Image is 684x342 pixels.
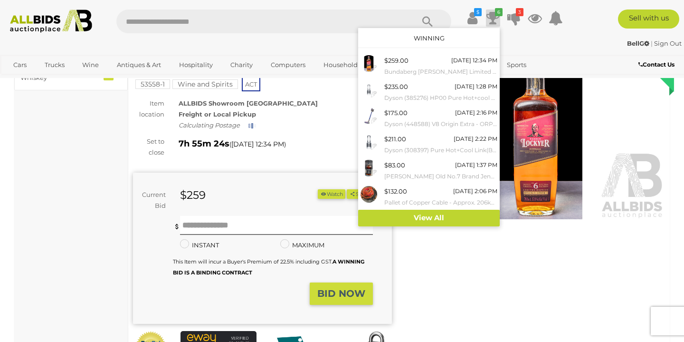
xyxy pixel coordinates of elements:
[486,10,500,27] a: 6
[455,81,497,92] div: [DATE] 1:28 PM
[361,55,377,72] img: 53558-1a.jpg
[384,186,407,197] div: $132.00
[638,61,674,68] b: Contact Us
[465,10,479,27] a: $
[231,140,284,148] span: [DATE] 12:34 PM
[384,134,406,145] div: $211.00
[384,197,497,208] small: Pallet of Copper Cable - Approx. 206kg Includes Pallet
[384,119,497,129] small: Dyson (448588) V8 Origin Extra - ORP $649 (Includes 1 Year Warranty From Dyson)
[453,186,497,196] div: [DATE] 2:06 PM
[172,80,238,88] a: Wine and Spirits
[242,77,260,91] span: ACT
[630,38,674,82] div: Winning
[404,10,451,33] button: Search
[358,184,500,210] a: $132.00 [DATE] 2:06 PM Pallet of Copper Cable - Approx. 206kg Includes Pallet
[627,39,649,47] strong: BellG
[318,189,345,199] li: Watch this item
[384,67,497,77] small: Bundaberg [PERSON_NAME] Limited Edition Rum
[358,131,500,157] a: $211.00 [DATE] 2:22 PM Dyson (308397) Pure Hot+Cool Link(Black/Nickel) - ORP $799 (Includes 1 Yea...
[173,57,219,73] a: Hospitality
[384,81,408,92] div: $235.00
[638,59,677,70] a: Contact Us
[248,123,256,128] img: small-loading.gif
[454,134,497,144] div: [DATE] 2:22 PM
[310,283,373,305] button: BID NOW
[318,189,345,199] button: Watch
[76,57,105,73] a: Wine
[361,186,377,203] img: 54062-2a.jpeg
[361,107,377,124] img: 52838-34e.jpeg
[180,188,206,202] strong: $259
[384,93,497,103] small: Dyson (385276) HP00 Pure Hot+cool Fan Heater White/Silver - ORP $749 (Includes 1 Year Warranty Fr...
[7,57,33,73] a: Cars
[495,8,503,16] i: 6
[384,107,408,118] div: $175.00
[507,10,521,27] a: 3
[179,138,229,149] strong: 7h 55m 24s
[451,55,497,66] div: [DATE] 12:34 PM
[265,57,312,73] a: Computers
[280,240,324,251] label: MAXIMUM
[384,160,405,171] div: $83.00
[179,99,318,107] strong: ALLBIDS Showroom [GEOGRAPHIC_DATA]
[135,79,170,89] mark: 53558-1
[179,110,256,118] strong: Freight or Local Pickup
[384,145,497,156] small: Dyson (308397) Pure Hot+Cool Link(Black/Nickel) - ORP $799 (Includes 1 Year Warranty From Dyson)
[361,134,377,150] img: 53944-2a.jpeg
[317,57,364,73] a: Household
[361,160,377,176] img: 54062-35a.jpeg
[229,140,286,148] span: ( )
[455,107,497,118] div: [DATE] 2:16 PM
[358,79,500,105] a: $235.00 [DATE] 1:28 PM Dyson (385276) HP00 Pure Hot+cool Fan Heater White/Silver - ORP $749 (Incl...
[384,171,497,182] small: [PERSON_NAME] Old No.7 Brand Jennessee 1.5L Whiskey
[651,39,653,47] span: |
[347,189,373,199] button: Share
[358,210,500,226] a: View All
[38,57,71,73] a: Trucks
[455,160,497,170] div: [DATE] 1:37 PM
[126,136,171,158] div: Set to close
[501,57,532,73] a: Sports
[516,8,523,16] i: 3
[414,34,445,42] a: Winning
[126,98,171,120] div: Item location
[361,81,377,98] img: 53944-7a.jpeg
[358,53,500,79] a: $259.00 [DATE] 12:34 PM Bundaberg [PERSON_NAME] Limited Edition Rum
[133,189,173,212] div: Current Bid
[406,52,665,219] img: Bundaberg Darren Lockyer Limited Edition Rum
[179,121,240,129] i: Calculating Postage
[5,10,97,33] img: Allbids.com.au
[358,157,500,184] a: $83.00 [DATE] 1:37 PM [PERSON_NAME] Old No.7 Brand Jennessee 1.5L Whiskey
[180,240,219,251] label: INSTANT
[358,105,500,131] a: $175.00 [DATE] 2:16 PM Dyson (448588) V8 Origin Extra - ORP $649 (Includes 1 Year Warranty From D...
[224,57,259,73] a: Charity
[654,39,682,47] a: Sign Out
[111,57,167,73] a: Antiques & Art
[135,80,170,88] a: 53558-1
[627,39,651,47] a: BellG
[384,55,408,66] div: $259.00
[172,79,238,89] mark: Wine and Spirits
[474,8,482,16] i: $
[317,288,365,299] strong: BID NOW
[7,73,87,88] a: [GEOGRAPHIC_DATA]
[618,10,679,29] a: Sell with us
[173,258,364,276] small: This Item will incur a Buyer's Premium of 22.5% including GST.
